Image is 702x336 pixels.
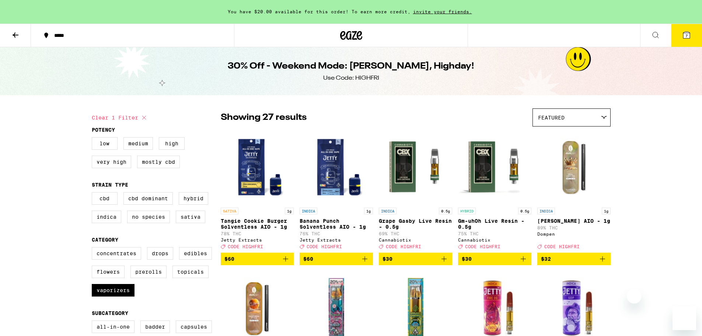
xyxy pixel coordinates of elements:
[537,253,611,265] button: Add to bag
[221,111,307,124] p: Showing 27 results
[673,306,696,330] iframe: Button to launch messaging window
[300,208,317,214] p: INDICA
[92,192,118,205] label: CBD
[383,256,392,262] span: $30
[92,156,131,168] label: Very High
[379,130,452,253] a: Open page for Grape Gasby Live Resin - 0.5g from Cannabiotix
[379,253,452,265] button: Add to bag
[300,130,373,204] img: Jetty Extracts - Banana Punch Solventless AIO - 1g
[92,108,149,127] button: Clear 1 filter
[323,74,379,82] div: Use Code: HIGHFRI
[458,218,531,230] p: Gm-uhOh Live Resin - 0.5g
[127,211,170,223] label: No Species
[123,137,153,150] label: Medium
[537,225,611,230] p: 89% THC
[386,244,421,249] span: CODE HIGHFRI
[379,238,452,242] div: Cannabiotix
[458,231,531,236] p: 75% THC
[379,130,452,204] img: Cannabiotix - Grape Gasby Live Resin - 0.5g
[176,321,212,333] label: Capsules
[458,130,531,204] img: Cannabiotix - Gm-uhOh Live Resin - 0.5g
[228,9,411,14] span: You have $20.00 available for this order! To earn more credit,
[159,137,185,150] label: High
[92,247,141,260] label: Concentrates
[92,321,135,333] label: All-In-One
[303,256,313,262] span: $60
[537,218,611,224] p: [PERSON_NAME] AIO - 1g
[537,130,611,253] a: Open page for King Louis XIII AIO - 1g from Dompen
[140,321,170,333] label: Badder
[221,130,294,204] img: Jetty Extracts - Tangie Cookie Burger Solventless AIO - 1g
[92,237,118,243] legend: Category
[92,182,128,188] legend: Strain Type
[224,256,234,262] span: $60
[300,218,373,230] p: Banana Punch Solventless AIO - 1g
[458,208,476,214] p: HYBRID
[538,115,565,121] span: Featured
[285,208,294,214] p: 1g
[92,211,121,223] label: Indica
[379,208,397,214] p: INDICA
[221,231,294,236] p: 78% THC
[221,130,294,253] a: Open page for Tangie Cookie Burger Solventless AIO - 1g from Jetty Extracts
[379,218,452,230] p: Grape Gasby Live Resin - 0.5g
[92,310,128,316] legend: Subcategory
[458,130,531,253] a: Open page for Gm-uhOh Live Resin - 0.5g from Cannabiotix
[465,244,500,249] span: CODE HIGHFRI
[221,238,294,242] div: Jetty Extracts
[307,244,342,249] span: CODE HIGHFRI
[537,208,555,214] p: INDICA
[137,156,180,168] label: Mostly CBD
[439,208,452,214] p: 0.5g
[228,244,263,249] span: CODE HIGHFRI
[300,231,373,236] p: 76% THC
[221,253,294,265] button: Add to bag
[379,231,452,236] p: 69% THC
[221,218,294,230] p: Tangie Cookie Burger Solventless AIO - 1g
[364,208,373,214] p: 1g
[544,244,580,249] span: CODE HIGHFRI
[221,208,238,214] p: SATIVA
[92,284,135,297] label: Vaporizers
[458,238,531,242] div: Cannabiotix
[130,266,167,278] label: Prerolls
[123,192,173,205] label: CBD Dominant
[179,247,212,260] label: Edibles
[300,238,373,242] div: Jetty Extracts
[228,60,474,73] h1: 30% Off - Weekend Mode: [PERSON_NAME], Highday!
[172,266,209,278] label: Topicals
[300,130,373,253] a: Open page for Banana Punch Solventless AIO - 1g from Jetty Extracts
[671,24,702,47] button: 7
[92,127,115,133] legend: Potency
[537,232,611,236] div: Dompen
[685,34,688,38] span: 7
[92,266,125,278] label: Flowers
[411,9,475,14] span: invite your friends.
[462,256,472,262] span: $30
[179,192,208,205] label: Hybrid
[458,253,531,265] button: Add to bag
[602,208,611,214] p: 1g
[518,208,531,214] p: 0.5g
[537,130,611,204] img: Dompen - King Louis XIII AIO - 1g
[147,247,173,260] label: Drops
[627,289,642,304] iframe: Close message
[92,137,118,150] label: Low
[541,256,551,262] span: $32
[176,211,205,223] label: Sativa
[300,253,373,265] button: Add to bag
